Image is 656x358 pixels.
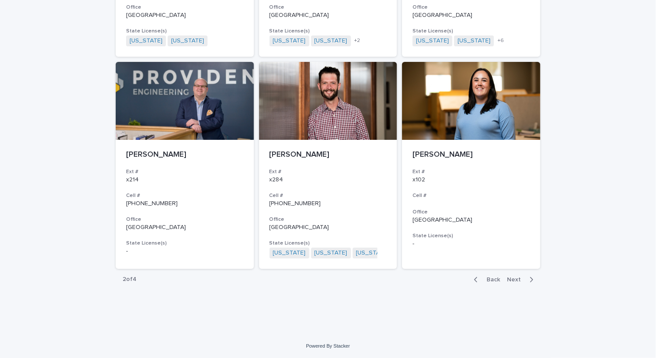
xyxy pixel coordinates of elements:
[412,192,530,199] h3: Cell #
[270,216,387,223] h3: Office
[412,232,530,239] h3: State License(s)
[270,224,387,231] p: [GEOGRAPHIC_DATA]
[402,62,540,269] a: [PERSON_NAME]Ext #x102Cell #Office[GEOGRAPHIC_DATA]State License(s)-
[126,12,244,19] p: [GEOGRAPHIC_DATA]
[412,216,530,224] p: [GEOGRAPHIC_DATA]
[270,4,387,11] h3: Office
[273,249,306,257] a: [US_STATE]
[356,249,389,257] a: [US_STATE]
[270,168,387,175] h3: Ext #
[116,269,143,290] p: 2 of 4
[412,209,530,216] h3: Office
[270,150,387,160] p: [PERSON_NAME]
[412,168,530,175] h3: Ext #
[507,277,526,283] span: Next
[259,62,397,269] a: [PERSON_NAME]Ext #x284Cell #[PHONE_NUMBER]Office[GEOGRAPHIC_DATA]State License(s)[US_STATE] [US_S...
[270,240,387,247] h3: State License(s)
[126,150,244,160] p: [PERSON_NAME]
[497,38,504,43] span: + 6
[126,168,244,175] h3: Ext #
[126,177,139,183] a: x214
[270,200,321,206] a: [PHONE_NUMBER]
[126,4,244,11] h3: Office
[503,276,540,284] button: Next
[126,216,244,223] h3: Office
[416,37,449,45] a: [US_STATE]
[315,249,347,257] a: [US_STATE]
[270,177,283,183] a: x284
[126,240,244,247] h3: State License(s)
[270,12,387,19] p: [GEOGRAPHIC_DATA]
[273,37,306,45] a: [US_STATE]
[412,28,530,35] h3: State License(s)
[481,277,500,283] span: Back
[126,200,178,206] a: [PHONE_NUMBER]
[412,240,530,248] p: -
[412,4,530,11] h3: Office
[306,343,350,348] a: Powered By Stacker
[126,224,244,231] p: [GEOGRAPHIC_DATA]
[458,37,490,45] a: [US_STATE]
[412,177,425,183] a: x102
[412,12,530,19] p: [GEOGRAPHIC_DATA]
[126,28,244,35] h3: State License(s)
[126,192,244,199] h3: Cell #
[315,37,347,45] a: [US_STATE]
[116,62,254,269] a: [PERSON_NAME]Ext #x214Cell #[PHONE_NUMBER]Office[GEOGRAPHIC_DATA]State License(s)-
[467,276,503,284] button: Back
[126,248,244,255] p: -
[171,37,204,45] a: [US_STATE]
[270,28,387,35] h3: State License(s)
[412,150,530,160] p: [PERSON_NAME]
[130,37,162,45] a: [US_STATE]
[354,38,360,43] span: + 2
[270,192,387,199] h3: Cell #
